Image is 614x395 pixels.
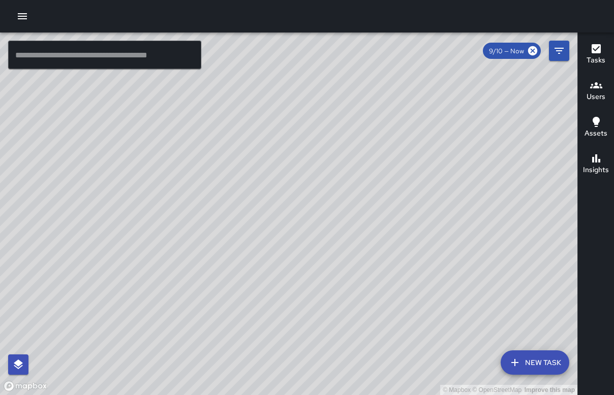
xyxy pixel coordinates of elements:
button: Users [578,73,614,110]
button: New Task [501,350,569,375]
button: Tasks [578,37,614,73]
button: Filters [549,41,569,61]
button: Insights [578,146,614,183]
h6: Users [587,91,605,103]
h6: Tasks [587,55,605,66]
h6: Assets [585,128,607,139]
button: Assets [578,110,614,146]
div: 9/10 — Now [483,43,541,59]
h6: Insights [583,164,609,176]
span: 9/10 — Now [483,47,530,55]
